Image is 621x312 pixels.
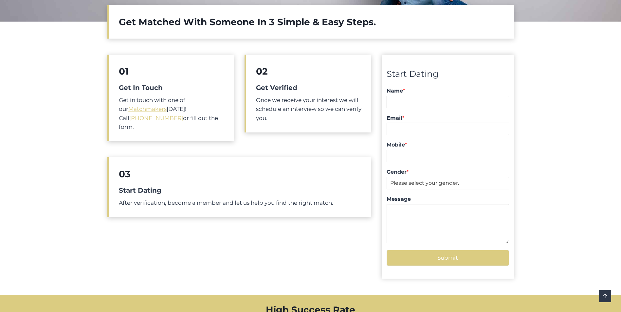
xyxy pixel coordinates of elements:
h2: 01 [119,64,224,78]
label: Mobile [387,142,509,148]
a: Scroll to top [599,290,611,302]
h2: 02 [256,64,361,78]
h5: Start Dating [119,185,362,195]
h5: Get Verified [256,83,361,93]
label: Email [387,115,509,122]
div: Start Dating [387,67,509,81]
label: Message [387,196,509,203]
h2: Get Matched With Someone In 3 Simple & Easy Steps.​ [119,15,504,29]
p: Once we receive your interest we will schedule an interview so we can verify you. [256,96,361,123]
a: Matchmakers [128,106,167,112]
input: Mobile [387,150,509,162]
h5: Get In Touch [119,83,224,93]
button: Submit [387,250,509,266]
p: Get in touch with one of our [DATE]! Call or fill out the form. [119,96,224,131]
h2: 03 [119,167,362,181]
a: [PHONE_NUMBER] [129,115,183,121]
p: After verification, become a member and let us help you find the right match. [119,199,362,207]
label: Gender [387,169,509,176]
label: Name [387,88,509,95]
